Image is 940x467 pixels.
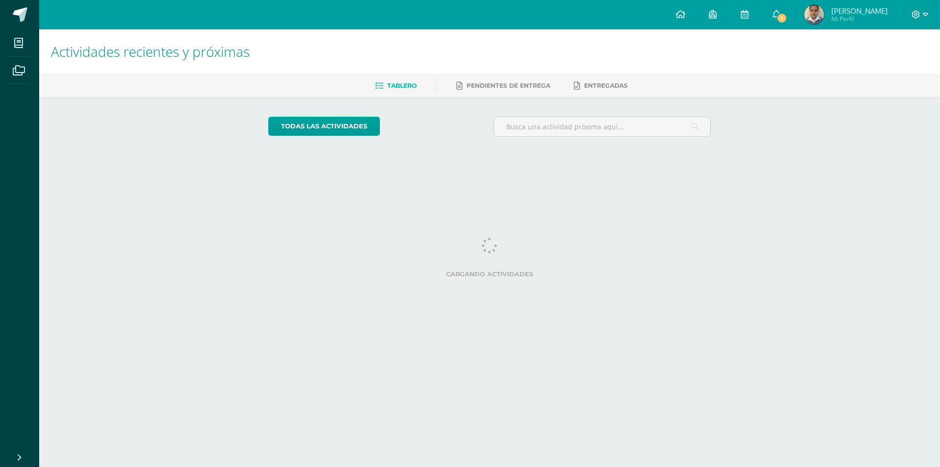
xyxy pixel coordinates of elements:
a: Tablero [375,78,417,94]
a: Entregadas [574,78,628,94]
span: Pendientes de entrega [467,82,550,89]
img: 193c62e8dc14977076698c9988c57c15.png [804,5,824,25]
span: Tablero [387,82,417,89]
span: Actividades recientes y próximas [51,42,250,61]
span: 1 [776,13,787,24]
a: todas las Actividades [268,117,380,136]
input: Busca una actividad próxima aquí... [494,117,711,136]
label: Cargando actividades [268,270,711,278]
a: Pendientes de entrega [456,78,550,94]
span: Mi Perfil [831,15,888,23]
span: Entregadas [584,82,628,89]
span: [PERSON_NAME] [831,6,888,16]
